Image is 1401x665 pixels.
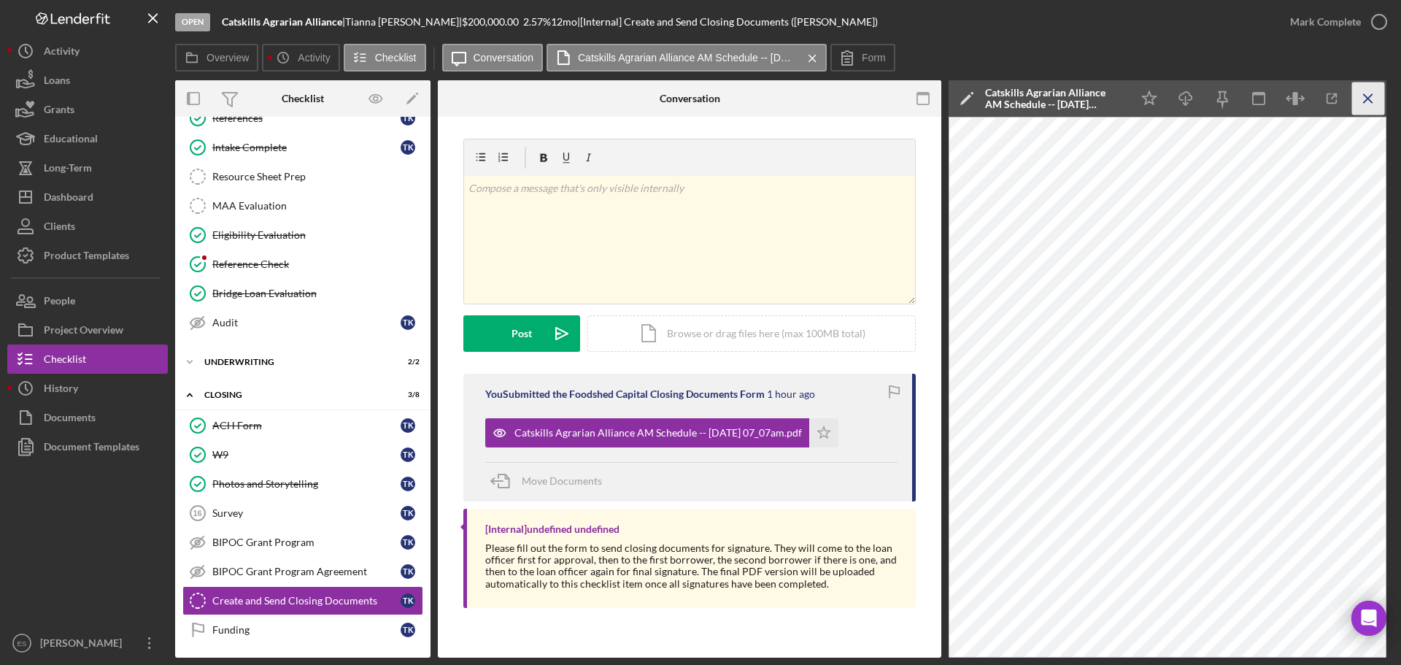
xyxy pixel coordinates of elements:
[462,16,523,28] div: $200,000.00
[182,220,423,250] a: Eligibility Evaluation
[485,523,620,535] div: [Internal] undefined undefined
[182,104,423,133] a: ReferencesTK
[175,44,258,72] button: Overview
[262,44,339,72] button: Activity
[204,391,383,399] div: Closing
[401,535,415,550] div: T K
[7,315,168,345] button: Project Overview
[44,403,96,436] div: Documents
[7,345,168,374] button: Checklist
[44,212,75,245] div: Clients
[182,162,423,191] a: Resource Sheet Prep
[522,474,602,487] span: Move Documents
[401,140,415,155] div: T K
[182,615,423,645] a: FundingTK
[182,133,423,162] a: Intake CompleteTK
[193,509,201,518] tspan: 16
[7,212,168,241] button: Clients
[401,506,415,520] div: T K
[485,463,617,499] button: Move Documents
[44,124,98,157] div: Educational
[182,586,423,615] a: Create and Send Closing DocumentsTK
[182,557,423,586] a: BIPOC Grant Program AgreementTK
[44,315,123,348] div: Project Overview
[18,639,27,647] text: ES
[44,95,74,128] div: Grants
[401,418,415,433] div: T K
[7,629,168,658] button: ES[PERSON_NAME]
[222,15,342,28] b: Catskills Agrarian Alliance
[7,241,168,270] button: Product Templates
[212,229,422,241] div: Eligibility Evaluation
[401,111,415,126] div: T K
[212,112,401,124] div: References
[44,182,93,215] div: Dashboard
[985,87,1124,110] div: Catskills Agrarian Alliance AM Schedule -- [DATE] 07_07am.pdf
[401,477,415,491] div: T K
[485,418,838,447] button: Catskills Agrarian Alliance AM Schedule -- [DATE] 07_07am.pdf
[44,153,92,186] div: Long-Term
[212,566,401,577] div: BIPOC Grant Program Agreement
[7,66,168,95] button: Loans
[401,623,415,637] div: T K
[212,537,401,548] div: BIPOC Grant Program
[547,44,827,72] button: Catskills Agrarian Alliance AM Schedule -- [DATE] 07_07am.pdf
[182,250,423,279] a: Reference Check
[514,427,802,439] div: Catskills Agrarian Alliance AM Schedule -- [DATE] 07_07am.pdf
[577,16,878,28] div: | [Internal] Create and Send Closing Documents ([PERSON_NAME])
[393,391,420,399] div: 3 / 8
[393,358,420,366] div: 2 / 2
[401,593,415,608] div: T K
[474,52,534,64] label: Conversation
[182,279,423,308] a: Bridge Loan Evaluation
[7,374,168,403] a: History
[551,16,577,28] div: 12 mo
[182,499,423,528] a: 16SurveyTK
[182,308,423,337] a: AuditTK
[44,36,80,69] div: Activity
[44,286,75,319] div: People
[344,44,426,72] button: Checklist
[212,624,401,636] div: Funding
[660,93,720,104] div: Conversation
[212,288,422,299] div: Bridge Loan Evaluation
[345,16,462,28] div: Tianna [PERSON_NAME] |
[212,142,401,153] div: Intake Complete
[7,403,168,432] button: Documents
[401,447,415,462] div: T K
[207,52,249,64] label: Overview
[7,36,168,66] button: Activity
[523,16,551,28] div: 2.57 %
[182,528,423,557] a: BIPOC Grant ProgramTK
[182,440,423,469] a: W9TK
[212,449,401,461] div: W9
[1275,7,1394,36] button: Mark Complete
[7,286,168,315] button: People
[7,124,168,153] button: Educational
[578,52,797,64] label: Catskills Agrarian Alliance AM Schedule -- [DATE] 07_07am.pdf
[44,241,129,274] div: Product Templates
[830,44,895,72] button: Form
[212,200,422,212] div: MAA Evaluation
[7,432,168,461] button: Document Templates
[401,564,415,579] div: T K
[44,432,139,465] div: Document Templates
[7,153,168,182] button: Long-Term
[282,93,324,104] div: Checklist
[298,52,330,64] label: Activity
[7,182,168,212] a: Dashboard
[1290,7,1361,36] div: Mark Complete
[212,317,401,328] div: Audit
[7,95,168,124] button: Grants
[442,44,544,72] button: Conversation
